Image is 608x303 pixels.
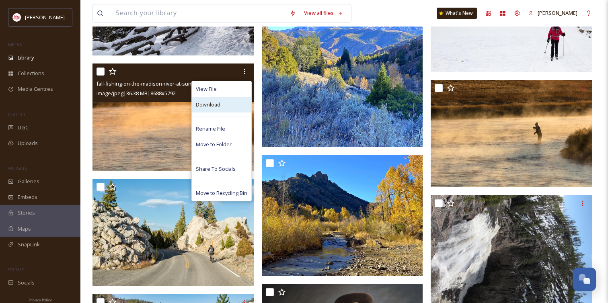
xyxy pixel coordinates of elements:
[111,4,286,22] input: Search your library
[262,155,423,276] img: Fall Hike 4.jpg
[13,13,21,21] img: images%20(1).png
[18,225,31,233] span: Maps
[18,124,29,131] span: UGC
[431,80,592,188] img: fall-fishing-on-the-madison-river-at-sunrise-2_24419465398_o.jpg
[196,141,232,148] span: Move to Folder
[18,178,39,185] span: Galleries
[97,80,248,87] span: fall-fishing-on-the-madison-river-at-sunrise_37579352874_o.jpg
[18,85,53,93] span: Media Centres
[8,111,25,117] span: COLLECT
[97,90,176,97] span: image/jpeg | 36.38 MB | 8688 x 5792
[300,5,347,21] a: View all files
[573,268,596,291] button: Open Chat
[196,101,220,109] span: Download
[92,179,254,287] img: biking-through-silver-gate_30766890034_o.jpg
[18,139,38,147] span: Uploads
[196,85,217,93] span: View File
[538,9,577,16] span: [PERSON_NAME]
[18,54,34,61] span: Library
[25,14,65,21] span: [PERSON_NAME]
[8,41,22,47] span: MEDIA
[437,8,477,19] a: What's New
[524,5,581,21] a: [PERSON_NAME]
[18,70,44,77] span: Collections
[29,297,52,303] span: Privacy Policy
[92,63,254,171] img: fall-fishing-on-the-madison-river-at-sunrise_37579352874_o.jpg
[196,189,247,197] span: Move to Recycling Bin
[8,165,27,171] span: WIDGETS
[18,241,40,248] span: SnapLink
[196,165,236,173] span: Share To Socials
[18,279,35,287] span: Socials
[18,193,37,201] span: Embeds
[18,209,35,217] span: Stories
[196,125,225,133] span: Rename File
[8,266,24,272] span: SOCIALS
